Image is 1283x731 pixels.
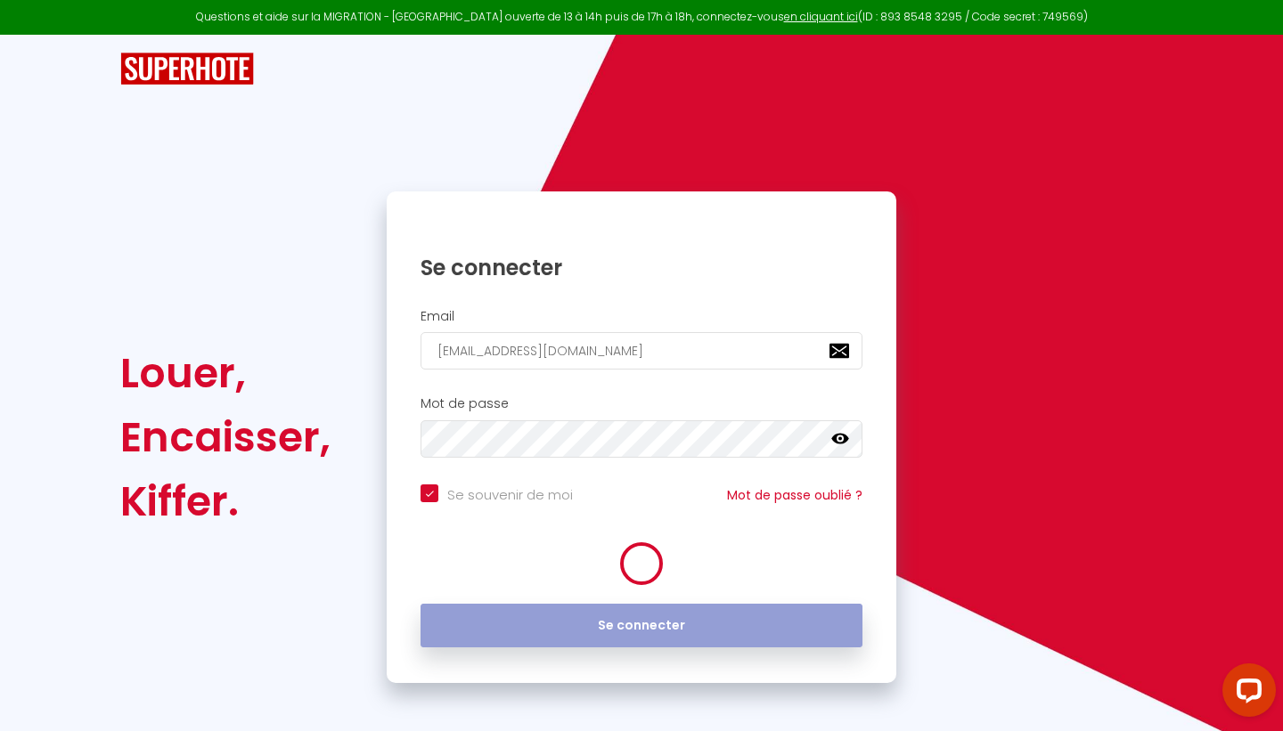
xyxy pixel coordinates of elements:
iframe: LiveChat chat widget [1208,656,1283,731]
a: en cliquant ici [784,9,858,24]
h2: Email [421,309,862,324]
div: Kiffer. [120,469,331,533]
button: Se connecter [421,604,862,648]
h1: Se connecter [421,254,862,281]
a: Mot de passe oublié ? [727,486,862,504]
div: Louer, [120,341,331,405]
div: Encaisser, [120,405,331,469]
input: Ton Email [421,332,862,370]
img: SuperHote logo [120,53,254,85]
h2: Mot de passe [421,396,862,411]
